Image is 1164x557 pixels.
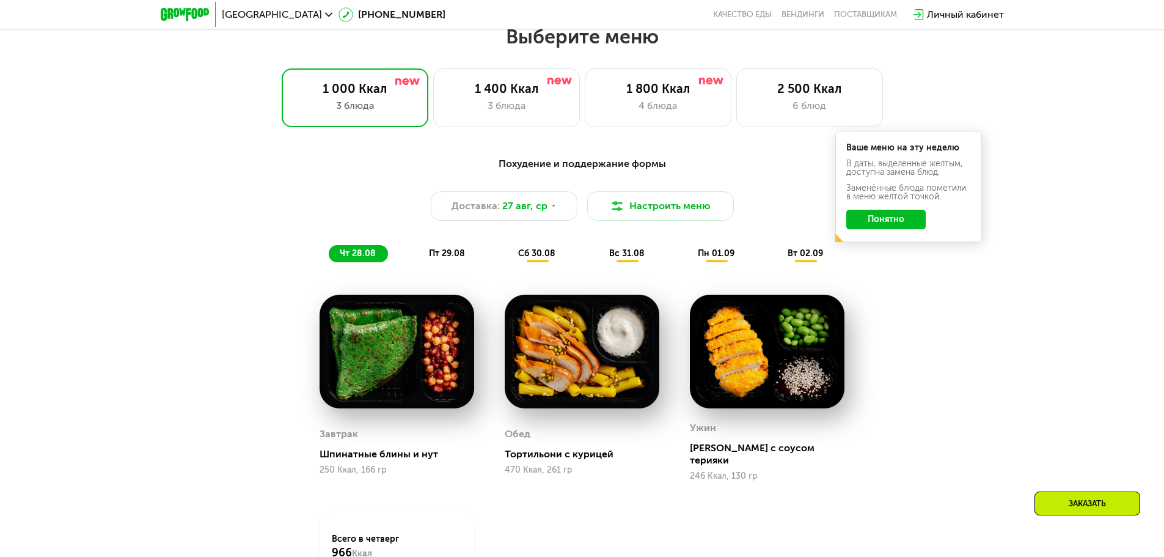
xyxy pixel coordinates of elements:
a: Вендинги [781,10,824,20]
div: Тортильони с курицей [505,448,669,460]
button: Настроить меню [587,191,734,221]
div: 1 400 Ккал [446,81,567,96]
div: Заменённые блюда пометили в меню жёлтой точкой. [846,184,971,201]
span: пн 01.09 [698,248,734,259]
span: сб 30.08 [518,248,555,259]
div: поставщикам [834,10,897,20]
div: 3 блюда [295,98,415,113]
span: пт 29.08 [429,248,465,259]
div: 3 блюда [446,98,567,113]
span: 27 авг, ср [502,199,547,213]
a: Качество еды [713,10,772,20]
span: вт 02.09 [788,248,823,259]
div: 2 500 Ккал [749,81,870,96]
div: Шпинатные блины и нут [320,448,484,460]
span: [GEOGRAPHIC_DATA] [222,10,322,20]
div: 470 Ккал, 261 гр [505,465,659,475]
div: Личный кабинет [927,7,1004,22]
span: Доставка: [452,199,500,213]
a: [PHONE_NUMBER] [339,7,445,22]
button: Понятно [846,210,926,229]
div: Заказать [1034,492,1140,515]
div: 1 000 Ккал [295,81,415,96]
span: чт 28.08 [340,248,376,259]
div: 246 Ккал, 130 гр [690,471,844,481]
div: В даты, выделенные желтым, доступна замена блюд. [846,160,971,177]
div: [PERSON_NAME] с соусом терияки [690,442,854,467]
span: вс 31.08 [609,248,645,259]
div: 1 800 Ккал [598,81,719,96]
h2: Выберите меню [39,24,1125,49]
div: 4 блюда [598,98,719,113]
div: 6 блюд [749,98,870,113]
div: Ваше меню на эту неделю [846,144,971,152]
div: Обед [505,425,530,443]
div: Завтрак [320,425,358,443]
div: 250 Ккал, 166 гр [320,465,474,475]
div: Ужин [690,419,716,437]
div: Похудение и поддержание формы [221,157,944,172]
